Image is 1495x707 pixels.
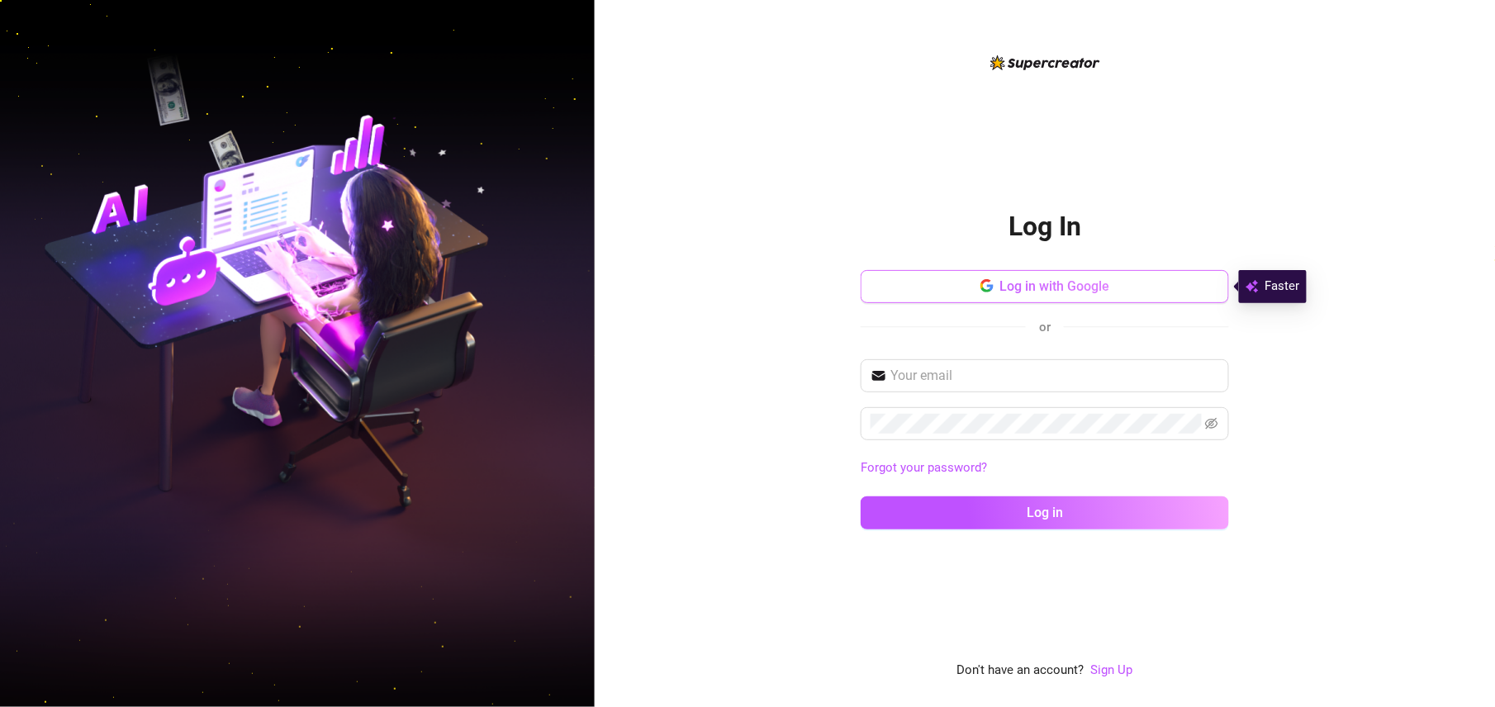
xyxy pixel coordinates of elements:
span: Log in [1027,505,1063,520]
input: Your email [890,366,1219,386]
button: Log in with Google [861,270,1229,303]
a: Sign Up [1091,662,1133,677]
img: logo-BBDzfeDw.svg [990,55,1100,70]
img: svg%3e [1246,277,1259,297]
span: Faster [1265,277,1300,297]
a: Sign Up [1091,661,1133,681]
a: Forgot your password? [861,458,1229,478]
span: eye-invisible [1205,417,1218,430]
h2: Log In [1009,210,1081,244]
a: Forgot your password? [861,460,987,475]
span: or [1039,320,1051,335]
button: Log in [861,496,1229,529]
span: Log in with Google [1000,278,1110,294]
span: Don't have an account? [957,661,1084,681]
